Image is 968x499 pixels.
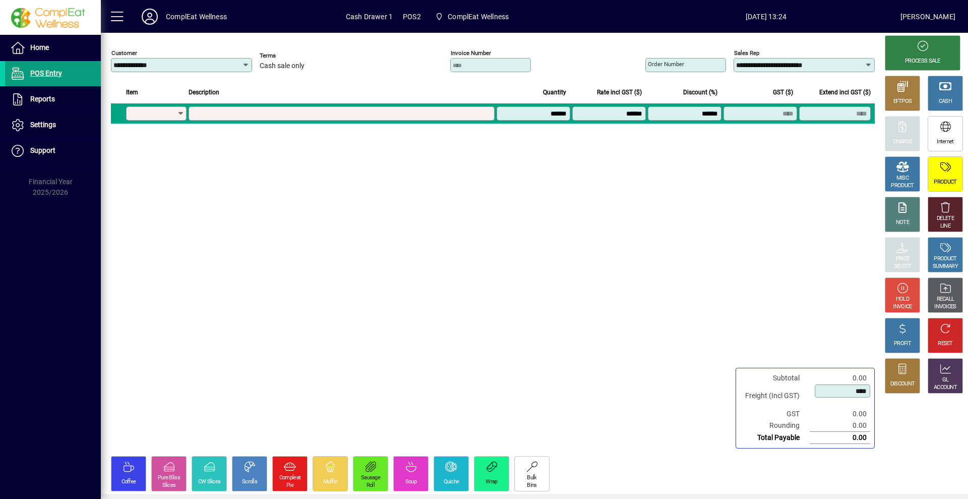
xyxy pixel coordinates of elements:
span: ComplEat Wellness [431,8,513,26]
span: [DATE] 13:24 [632,9,900,25]
div: DELETE [937,215,954,223]
span: Support [30,146,55,154]
a: Support [5,138,101,163]
td: Subtotal [740,372,810,384]
div: Scrolls [242,478,257,486]
td: Total Payable [740,432,810,444]
div: CHARGE [893,138,913,146]
div: SELECT [894,263,912,270]
div: PRODUCT [934,179,956,186]
a: Reports [5,87,101,112]
div: INVOICES [934,303,956,311]
span: Terms [260,52,320,59]
div: Internet [937,138,953,146]
button: Profile [134,8,166,26]
mat-label: Order number [648,61,684,68]
div: Sausage [361,474,380,482]
div: Compleat [279,474,300,482]
div: RESET [938,340,953,348]
span: Extend incl GST ($) [819,87,871,98]
td: 0.00 [810,432,870,444]
span: Settings [30,121,56,129]
td: GST [740,408,810,420]
div: PRODUCT [891,182,914,190]
td: 0.00 [810,420,870,432]
span: Home [30,43,49,51]
div: Pure Bliss [158,474,180,482]
td: 0.00 [810,408,870,420]
div: LINE [940,223,950,230]
a: Home [5,35,101,61]
div: INVOICE [893,303,912,311]
td: 0.00 [810,372,870,384]
div: CASH [939,98,952,105]
span: Quantity [543,87,566,98]
mat-label: Invoice number [451,49,491,57]
div: PROFIT [894,340,911,348]
mat-label: Sales rep [734,49,759,57]
div: PRODUCT [934,255,956,263]
div: Bulk [527,474,536,482]
div: ComplEat Wellness [166,9,227,25]
div: ACCOUNT [934,384,957,392]
div: MISC [896,175,909,182]
span: GST ($) [773,87,793,98]
span: ComplEat Wellness [448,9,509,25]
div: NOTE [896,219,909,227]
span: Description [189,87,219,98]
div: Quiche [444,478,459,486]
span: POS Entry [30,69,62,77]
div: [PERSON_NAME] [900,9,955,25]
td: Rounding [740,420,810,432]
span: Discount (%) [683,87,717,98]
div: PRICE [896,255,910,263]
span: Cash Drawer 1 [346,9,393,25]
div: EFTPOS [893,98,912,105]
mat-label: Customer [111,49,137,57]
div: PROCESS SALE [905,58,940,65]
div: Wrap [486,478,497,486]
span: Cash sale only [260,62,305,70]
div: GL [942,376,949,384]
div: Soup [405,478,416,486]
div: RECALL [937,296,954,303]
div: Pie [286,482,293,489]
div: Slices [162,482,176,489]
span: POS2 [403,9,421,25]
div: Muffin [323,478,338,486]
div: DISCOUNT [890,380,915,388]
span: Rate incl GST ($) [597,87,642,98]
span: Item [126,87,138,98]
div: SUMMARY [933,263,958,270]
div: CW Slices [198,478,221,486]
span: Reports [30,95,55,103]
div: Bins [527,482,536,489]
td: Freight (Incl GST) [740,384,810,408]
div: Coffee [122,478,136,486]
a: Settings [5,113,101,138]
div: Roll [367,482,375,489]
div: HOLD [896,296,909,303]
